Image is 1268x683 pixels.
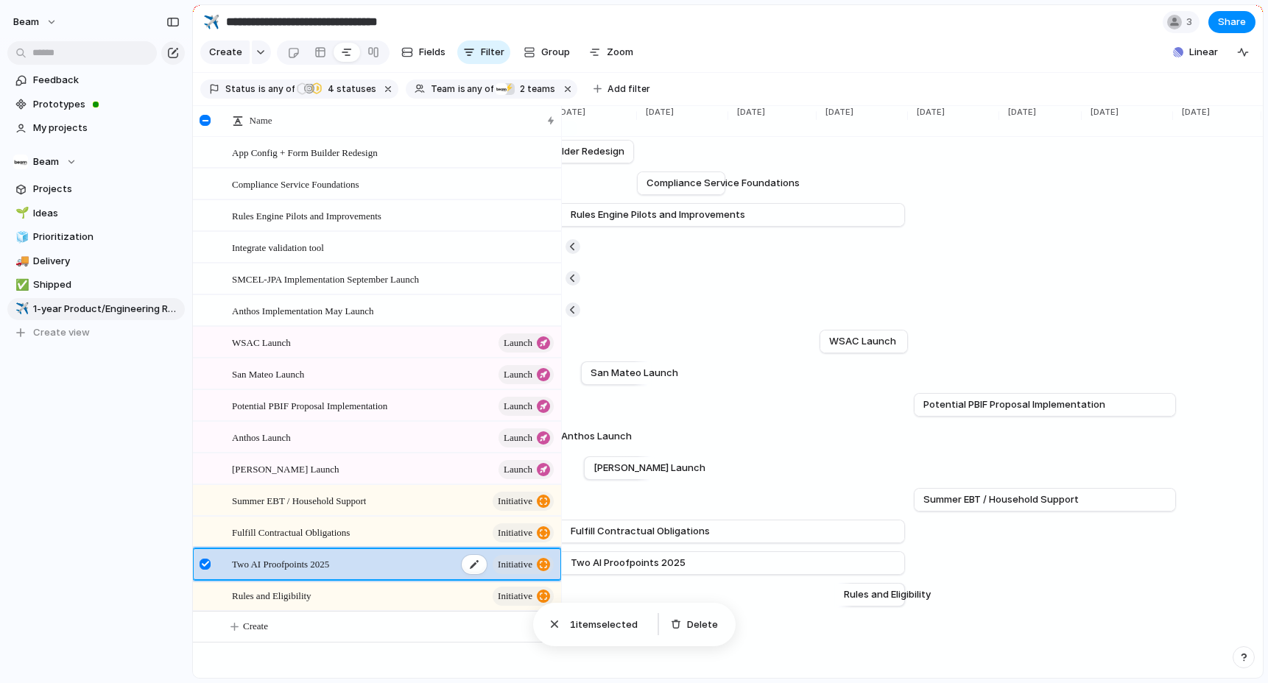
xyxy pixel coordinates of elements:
[33,121,180,135] span: My projects
[493,555,554,574] button: initiative
[499,428,554,447] button: launch
[498,523,532,543] span: initiative
[395,40,451,64] button: Fields
[571,556,686,570] span: Two AI Proofpoints 2025
[33,97,180,112] span: Prototypes
[844,584,895,606] a: Rules and Eligibility
[33,155,59,169] span: Beam
[203,12,219,32] div: ✈️
[499,365,554,384] button: launch
[493,492,554,511] button: initiative
[908,106,949,118] span: [DATE]
[1208,11,1255,33] button: Share
[923,492,1079,507] span: Summer EBT / Household Support
[591,366,678,381] span: San Mateo Launch
[266,82,295,96] span: any of
[7,274,185,296] a: ✅Shipped
[232,302,373,319] span: Anthos Implementation May Launch
[208,612,584,642] button: Create
[431,82,455,96] span: Team
[7,250,185,272] a: 🚚Delivery
[607,82,650,96] span: Add filter
[33,277,180,292] span: Shipped
[515,82,555,96] span: teams
[481,45,504,60] span: Filter
[495,81,558,97] button: ⚡2 teams
[232,365,304,382] span: San Mateo Launch
[419,45,445,60] span: Fields
[1218,15,1246,29] span: Share
[591,362,642,384] a: San Mateo Launch
[232,492,366,509] span: Summer EBT / Household Support
[607,45,633,60] span: Zoom
[243,619,268,634] span: Create
[503,83,515,95] div: ⚡
[665,615,724,635] button: Delete
[33,254,180,269] span: Delivery
[504,333,532,353] span: launch
[7,298,185,320] a: ✈️1-year Product/Engineering Roadmap
[499,460,554,479] button: launch
[457,40,510,64] button: Filter
[13,15,39,29] span: Beam
[1082,106,1123,118] span: [DATE]
[209,45,242,60] span: Create
[258,82,266,96] span: is
[232,333,291,350] span: WSAC Launch
[571,208,745,222] span: Rules Engine Pilots and Improvements
[232,175,359,192] span: Compliance Service Foundations
[33,325,90,340] span: Create view
[498,491,532,512] span: initiative
[647,172,716,194] a: Compliance Service Foundations
[232,428,291,445] span: Anthos Launch
[15,300,26,317] div: ✈️
[687,617,718,632] span: Delete
[570,617,646,632] span: item selected
[200,10,223,34] button: ✈️
[504,428,532,448] span: launch
[7,93,185,116] a: Prototypes
[33,230,180,244] span: Prioritization
[13,302,28,316] button: ✈️
[7,226,185,248] a: 🧊Prioritization
[538,204,895,226] a: Rules Engine Pilots and Improvements
[232,555,329,572] span: Two AI Proofpoints 2025
[232,238,324,255] span: Integrate validation tool
[7,322,185,344] button: Create view
[499,333,554,353] button: launch
[498,586,532,606] span: initiative
[13,254,28,269] button: 🚚
[13,206,28,221] button: 🌱
[465,82,494,96] span: any of
[33,73,180,88] span: Feedback
[15,229,26,246] div: 🧊
[13,230,28,244] button: 🧊
[33,206,180,221] span: Ideas
[515,83,527,94] span: 2
[493,587,554,606] button: initiative
[13,277,28,292] button: ✅
[15,252,26,269] div: 🚚
[583,40,639,64] button: Zoom
[1167,41,1224,63] button: Linear
[570,618,576,630] span: 1
[232,397,387,414] span: Potential PBIF Proposal Implementation
[829,334,896,349] span: WSAC Launch
[1189,45,1218,60] span: Linear
[549,106,590,118] span: [DATE]
[493,523,554,542] button: initiative
[1186,15,1197,29] span: 3
[999,106,1040,118] span: [DATE]
[250,113,272,128] span: Name
[571,524,710,539] span: Fulfill Contractual Obligations
[232,523,350,540] span: Fulfill Contractual Obligations
[232,460,339,477] span: [PERSON_NAME] Launch
[323,83,337,94] span: 4
[7,202,185,224] a: 🌱Ideas
[817,106,858,118] span: [DATE]
[323,82,376,96] span: statuses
